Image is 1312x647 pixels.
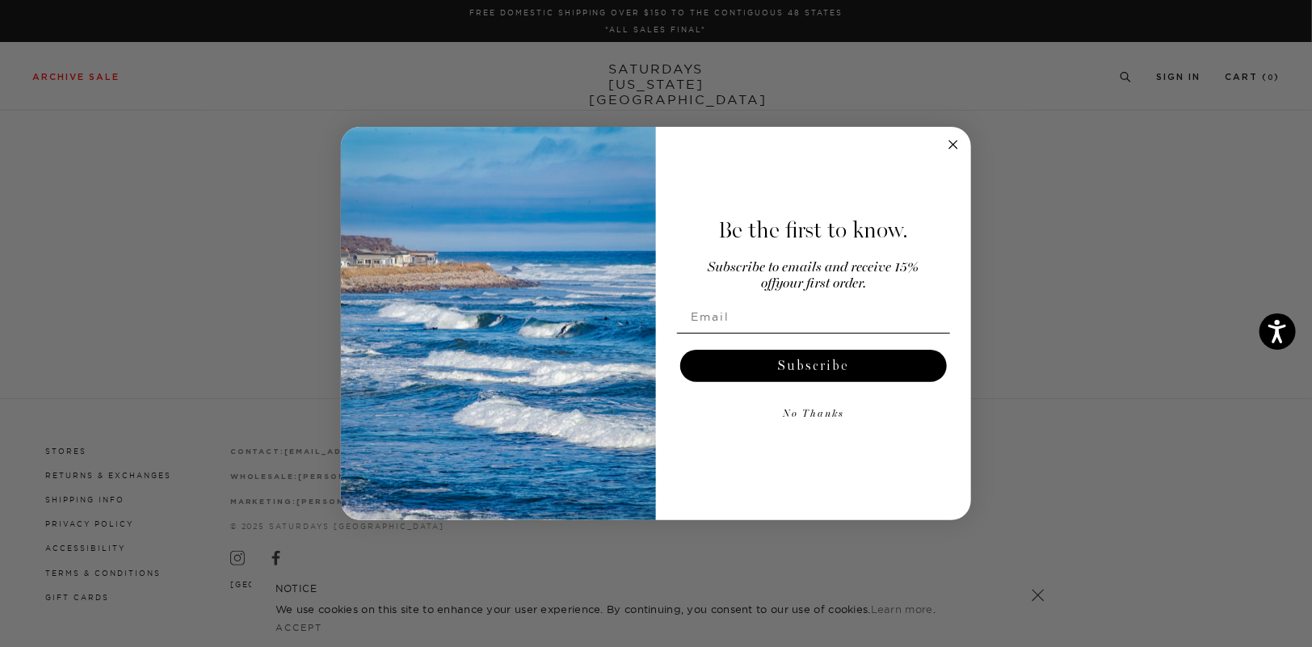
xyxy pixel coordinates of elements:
[709,261,919,275] span: Subscribe to emails and receive 15%
[719,216,909,244] span: Be the first to know.
[677,333,950,334] img: underline
[341,127,656,521] img: 125c788d-000d-4f3e-b05a-1b92b2a23ec9.jpeg
[677,300,950,333] input: Email
[677,398,950,431] button: No Thanks
[944,135,963,154] button: Close dialog
[680,350,947,382] button: Subscribe
[776,277,866,291] span: your first order.
[761,277,776,291] span: off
